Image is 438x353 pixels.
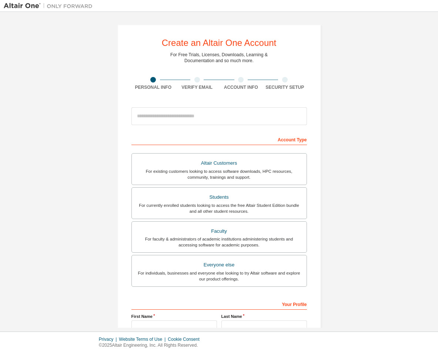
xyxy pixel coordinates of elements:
div: Account Info [219,84,263,90]
div: For faculty & administrators of academic institutions administering students and accessing softwa... [136,236,302,248]
div: Students [136,192,302,202]
div: Privacy [99,336,119,342]
div: Account Type [131,133,307,145]
div: For Free Trials, Licenses, Downloads, Learning & Documentation and so much more. [170,52,268,64]
div: Security Setup [263,84,307,90]
div: Personal Info [131,84,175,90]
img: Altair One [4,2,96,10]
div: Website Terms of Use [119,336,168,342]
label: First Name [131,313,217,319]
div: Your Profile [131,298,307,310]
div: Create an Altair One Account [162,38,277,47]
div: For currently enrolled students looking to access the free Altair Student Edition bundle and all ... [136,202,302,214]
div: Faculty [136,226,302,236]
div: Verify Email [175,84,219,90]
div: Altair Customers [136,158,302,168]
div: For individuals, businesses and everyone else looking to try Altair software and explore our prod... [136,270,302,282]
div: For existing customers looking to access software downloads, HPC resources, community, trainings ... [136,168,302,180]
label: Last Name [221,313,307,319]
p: © 2025 Altair Engineering, Inc. All Rights Reserved. [99,342,204,349]
div: Everyone else [136,260,302,270]
div: Cookie Consent [168,336,204,342]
